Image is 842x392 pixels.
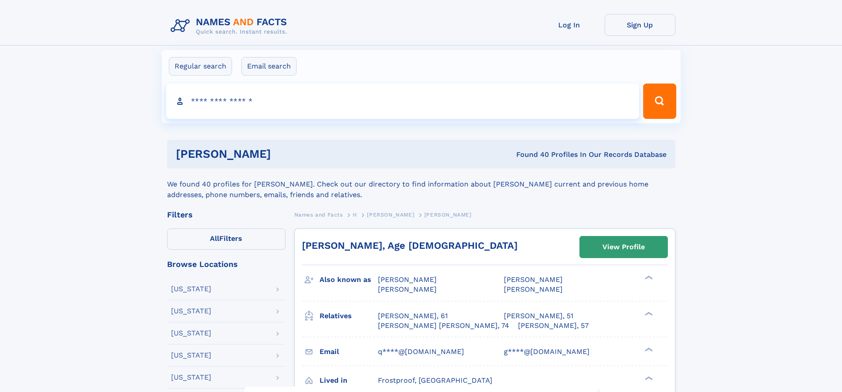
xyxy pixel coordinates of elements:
[171,285,211,293] div: [US_STATE]
[176,148,394,160] h1: [PERSON_NAME]
[378,311,448,321] a: [PERSON_NAME], 61
[643,275,653,281] div: ❯
[171,330,211,337] div: [US_STATE]
[504,311,573,321] a: [PERSON_NAME], 51
[643,84,676,119] button: Search Button
[241,57,297,76] label: Email search
[167,260,286,268] div: Browse Locations
[378,285,437,293] span: [PERSON_NAME]
[320,308,378,323] h3: Relatives
[166,84,640,119] input: search input
[353,212,357,218] span: H
[302,240,518,251] a: [PERSON_NAME], Age [DEMOGRAPHIC_DATA]
[367,212,414,218] span: [PERSON_NAME]
[167,228,286,250] label: Filters
[167,211,286,219] div: Filters
[378,376,492,384] span: Frostproof, [GEOGRAPHIC_DATA]
[320,344,378,359] h3: Email
[294,209,343,220] a: Names and Facts
[504,285,563,293] span: [PERSON_NAME]
[367,209,414,220] a: [PERSON_NAME]
[602,237,645,257] div: View Profile
[504,275,563,284] span: [PERSON_NAME]
[167,14,294,38] img: Logo Names and Facts
[353,209,357,220] a: H
[320,272,378,287] h3: Also known as
[171,308,211,315] div: [US_STATE]
[167,168,675,200] div: We found 40 profiles for [PERSON_NAME]. Check out our directory to find information about [PERSON...
[643,311,653,316] div: ❯
[643,346,653,352] div: ❯
[424,212,472,218] span: [PERSON_NAME]
[518,321,589,331] a: [PERSON_NAME], 57
[320,373,378,388] h3: Lived in
[643,375,653,381] div: ❯
[210,234,219,243] span: All
[580,236,667,258] a: View Profile
[171,352,211,359] div: [US_STATE]
[605,14,675,36] a: Sign Up
[378,275,437,284] span: [PERSON_NAME]
[169,57,232,76] label: Regular search
[378,321,509,331] a: [PERSON_NAME] [PERSON_NAME], 74
[534,14,605,36] a: Log In
[393,150,667,160] div: Found 40 Profiles In Our Records Database
[171,374,211,381] div: [US_STATE]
